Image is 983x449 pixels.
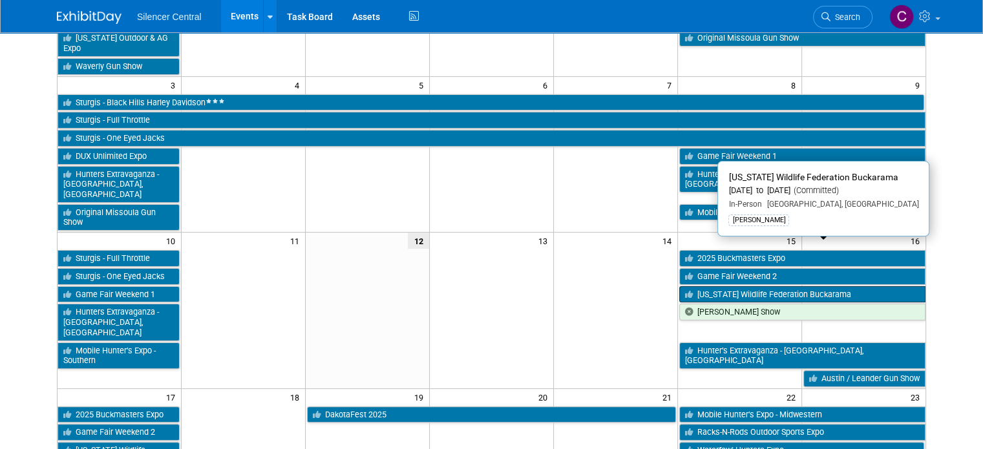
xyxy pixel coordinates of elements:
a: Game Fair Weekend 2 [679,268,925,285]
span: 23 [909,389,925,405]
a: [US_STATE] Outdoor & AG Expo [58,30,180,56]
span: 19 [413,389,429,405]
span: 4 [293,77,305,93]
span: 22 [785,389,801,405]
a: Game Fair Weekend 2 [58,424,180,441]
span: 10 [165,233,181,249]
img: Cade Cox [889,5,914,29]
span: Silencer Central [137,12,202,22]
span: 9 [914,77,925,93]
span: 6 [542,77,553,93]
a: Mobile Hunter’s Expo - Southern [679,204,925,221]
a: Mobile Hunter’s Expo - Midwestern [679,406,925,423]
span: Search [830,12,860,22]
a: Hunter’s Extravaganza - [GEOGRAPHIC_DATA], [GEOGRAPHIC_DATA] [679,342,925,369]
a: Game Fair Weekend 1 [58,286,180,303]
a: 2025 Buckmasters Expo [679,250,925,267]
a: Sturgis - One Eyed Jacks [58,130,925,147]
a: Racks-N-Rods Outdoor Sports Expo [679,424,925,441]
span: 5 [418,77,429,93]
a: DakotaFest 2025 [307,406,676,423]
span: 16 [909,233,925,249]
a: Sturgis - Black Hills Harley Davidson [58,94,924,111]
span: 21 [661,389,677,405]
div: [PERSON_NAME] [728,214,789,226]
span: 17 [165,389,181,405]
a: Sturgis - Full Throttle [58,250,180,267]
a: Search [813,6,872,28]
span: 15 [785,233,801,249]
span: 12 [408,233,429,249]
span: [GEOGRAPHIC_DATA], [GEOGRAPHIC_DATA] [761,200,918,209]
a: Game Fair Weekend 1 [679,148,925,165]
a: Original Missoula Gun Show [58,204,180,231]
div: [DATE] to [DATE] [728,185,918,196]
a: Sturgis - One Eyed Jacks [58,268,180,285]
a: Waverly Gun Show [58,58,180,75]
a: Original Missoula Gun Show [679,30,925,47]
span: 7 [666,77,677,93]
span: 14 [661,233,677,249]
a: Hunters Extravaganza - [GEOGRAPHIC_DATA], [GEOGRAPHIC_DATA] [58,166,180,203]
a: Austin / Leander Gun Show [803,370,925,387]
span: 3 [169,77,181,93]
a: Hunters Extravaganza - [GEOGRAPHIC_DATA], [GEOGRAPHIC_DATA] [58,304,180,340]
a: [PERSON_NAME] Show [679,304,925,320]
img: ExhibitDay [57,11,122,24]
span: 11 [289,233,305,249]
span: 18 [289,389,305,405]
a: 2025 Buckmasters Expo [58,406,180,423]
span: 8 [790,77,801,93]
a: Hunters Extravaganza - [GEOGRAPHIC_DATA], [GEOGRAPHIC_DATA] [679,166,925,193]
a: [US_STATE] Wildlife Federation Buckarama [679,286,925,303]
span: [US_STATE] Wildlife Federation Buckarama [728,172,898,182]
a: DUX Unlimited Expo [58,148,180,165]
a: Mobile Hunter’s Expo - Southern [58,342,180,369]
span: (Committed) [790,185,838,195]
span: 20 [537,389,553,405]
a: Sturgis - Full Throttle [58,112,925,129]
span: 13 [537,233,553,249]
span: In-Person [728,200,761,209]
